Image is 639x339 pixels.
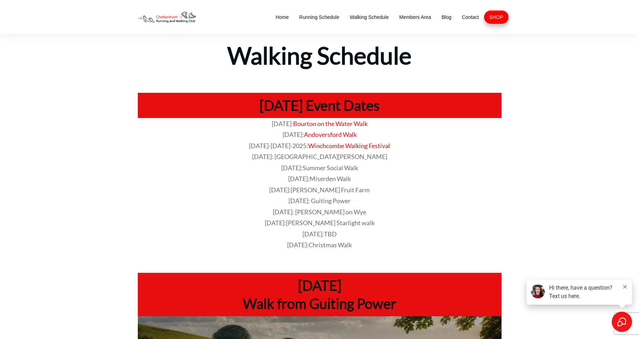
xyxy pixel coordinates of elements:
[304,131,357,138] a: Andoversford Walk
[442,12,452,22] a: Blog
[308,241,352,249] span: Christmas Walk
[350,12,389,22] a: Walking Schedule
[291,186,370,194] span: [PERSON_NAME] Fruit Farm
[131,7,201,27] img: Decathlon
[252,153,387,160] span: [DATE]: [GEOGRAPHIC_DATA][PERSON_NAME]
[462,12,479,22] a: Contact
[303,164,358,172] span: Summer Social Walk
[283,131,304,138] span: [DATE]:
[399,12,431,22] a: Members Area
[269,186,370,194] span: [DATE]:
[324,230,337,238] span: TBD
[131,35,508,71] h1: Walking Schedule
[287,241,352,249] span: [DATE]:
[293,120,368,127] a: Bourton on the Water Walk
[141,295,498,313] h1: Walk from Guiting Power
[265,219,375,227] span: [DATE]:
[310,175,351,182] span: Miserden Walk
[308,142,390,150] a: Winchcombe Walking Festival
[288,175,351,182] span: [DATE]:
[141,276,498,295] h1: [DATE]
[286,219,375,227] span: [PERSON_NAME] Starlight walk
[273,208,366,216] span: [DATE]: [PERSON_NAME] on Wye
[249,142,308,150] span: [DATE]-[DATE]-2025:
[289,197,350,205] span: [DATE]: Guiting Power
[141,96,498,115] h1: [DATE] Event Dates
[281,164,358,172] span: [DATE]:
[303,230,337,238] span: [DATE]:
[489,12,503,22] a: SHOP
[299,12,339,22] a: Running Schedule
[276,12,289,22] a: Home
[272,120,293,127] span: [DATE]:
